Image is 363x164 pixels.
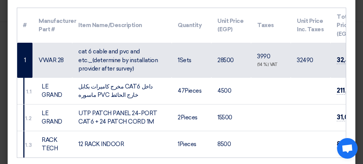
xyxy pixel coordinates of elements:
th: Quantity [172,8,211,43]
div: 1.1 [26,88,32,96]
td: cat 6 cable and pvc and etc._(determine by installation provider after survey) [72,43,172,78]
span: 47 [178,87,185,94]
td: 15500 [211,104,251,131]
td: Pieces [172,131,211,158]
th: Unit Price (EGP) [211,8,251,43]
td: 8500 [211,131,251,158]
span: 32,490 [337,56,357,64]
th: Manufacturer Part # [32,8,72,43]
td: VWAR 28 [32,43,72,78]
span: 1 [178,57,180,64]
th: Unit Price Inc. Taxes [291,8,331,43]
span: 2 [178,114,181,121]
th: Taxes [251,8,291,43]
td: 4500 [211,78,251,105]
td: 1 [17,43,32,78]
div: 1.3 [25,141,32,149]
div: (14 %) VAT [257,62,285,68]
td: LE GRAND [32,78,72,105]
span: 1 [178,141,180,148]
td: 28500 [211,43,251,78]
div: Open chat [337,138,358,159]
th: Item Name/Description [72,8,172,43]
span: 31,000 [337,113,356,121]
td: RACK TECH [32,131,72,158]
td: 3990 [251,43,291,78]
div: 1.2 [25,114,32,122]
td: 32490 [291,43,331,78]
td: 12 RACK INDOOR [72,131,172,158]
td: مخرج كاميرات بكابل CAT6 داخل ماسوره PVC خارج الحائط [72,78,172,105]
td: Sets [172,43,211,78]
td: Pieces [172,104,211,131]
td: Pieces [172,78,211,105]
td: LE GRAND [32,104,72,131]
th: # [17,8,32,43]
span: 8,500 [337,140,354,148]
span: 211,500 [337,87,358,95]
td: UTP PATCH PANEL 24-PORT CAT6 + 24 PATCH CORD 1M [72,104,172,131]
